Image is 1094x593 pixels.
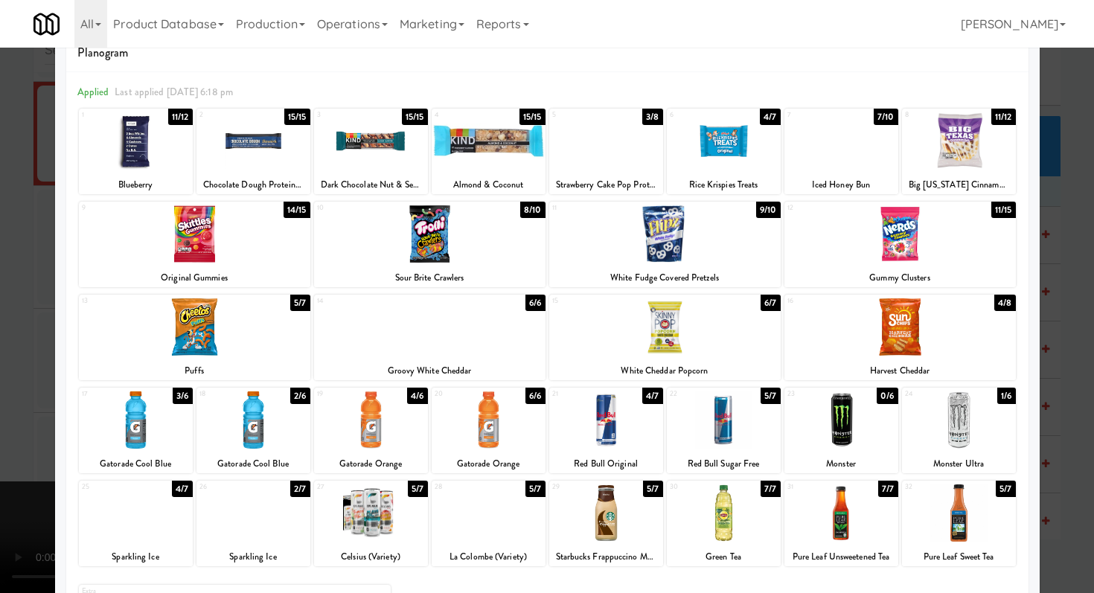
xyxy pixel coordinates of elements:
div: 2 [199,109,254,121]
div: Green Tea [669,548,778,566]
div: 4/7 [760,109,780,125]
div: 30 [670,481,724,493]
div: 108/10Sour Brite Crawlers [314,202,546,287]
div: 1/6 [997,388,1015,404]
div: White Cheddar Popcorn [551,362,778,380]
div: Iced Honey Bun [784,176,898,194]
div: La Colombe (Variety) [432,548,546,566]
div: 77/10Iced Honey Bun [784,109,898,194]
span: Applied [77,85,109,99]
div: 215/15Chocolate Dough Protein Bar [196,109,310,194]
div: 1211/15Gummy Clusters [784,202,1016,287]
div: Puffs [79,362,310,380]
div: Starbucks Frappuccino Mocha [549,548,663,566]
div: Green Tea [667,548,781,566]
div: Dark Chocolate Nut & Sea Salt [314,176,428,194]
div: 111/12Blueberry [79,109,193,194]
div: 32 [905,481,959,493]
div: Pure Leaf Unsweetened Tea [787,548,896,566]
div: 315/15Dark Chocolate Nut & Sea Salt [314,109,428,194]
div: Celsius (Variety) [316,548,426,566]
div: Red Bull Sugar Free [667,455,781,473]
div: Sour Brite Crawlers [316,269,543,287]
div: 13 [82,295,195,307]
div: Sparkling Ice [81,548,191,566]
div: Red Bull Original [549,455,663,473]
div: 12 [787,202,901,214]
div: 173/6Gatorade Cool Blue [79,388,193,473]
div: Pure Leaf Sweet Tea [902,548,1016,566]
div: 2/6 [290,388,310,404]
div: Strawberry Cake Pop Protein Pastry [549,176,663,194]
div: 4/8 [994,295,1015,311]
div: Monster Ultra [904,455,1014,473]
div: 4/7 [642,388,662,404]
div: Groovy White Cheddar [316,362,543,380]
div: Gatorade Cool Blue [196,455,310,473]
div: Monster Ultra [902,455,1016,473]
div: Red Bull Original [551,455,661,473]
div: 307/7Green Tea [667,481,781,566]
div: 64/7Rice Krispies Treats [667,109,781,194]
div: 811/12Big [US_STATE] Cinnamon Roll [902,109,1016,194]
div: Monster [784,455,898,473]
div: 6 [670,109,724,121]
div: Gatorade Cool Blue [199,455,308,473]
div: 254/7Sparkling Ice [79,481,193,566]
div: Gatorade Orange [314,455,428,473]
div: Almond & Coconut [434,176,543,194]
div: Original Gummies [79,269,310,287]
div: Iced Honey Bun [787,176,896,194]
div: 914/15Original Gummies [79,202,310,287]
div: 26 [199,481,254,493]
div: 14 [317,295,430,307]
div: 11/15 [991,202,1016,218]
div: 10 [317,202,430,214]
div: Red Bull Sugar Free [669,455,778,473]
div: 7 [787,109,842,121]
div: 5 [552,109,607,121]
div: 29 [552,481,607,493]
div: 18 [199,388,254,400]
div: Rice Krispies Treats [667,176,781,194]
div: 28 [435,481,489,493]
div: 164/8Harvest Cheddar [784,295,1016,380]
div: White Fudge Covered Pretzels [551,269,778,287]
div: 135/7Puffs [79,295,310,380]
div: 5/7 [996,481,1015,497]
div: Sparkling Ice [79,548,193,566]
div: 7/7 [761,481,780,497]
img: Micromart [33,11,60,37]
div: 317/7Pure Leaf Unsweetened Tea [784,481,898,566]
div: 25 [82,481,136,493]
div: Blueberry [79,176,193,194]
div: Gatorade Cool Blue [79,455,193,473]
div: La Colombe (Variety) [434,548,543,566]
div: Sparkling Ice [199,548,308,566]
div: Almond & Coconut [432,176,546,194]
div: Blueberry [81,176,191,194]
span: Last applied [DATE] 6:18 pm [115,85,233,99]
div: 11/12 [991,109,1016,125]
div: Harvest Cheddar [784,362,1016,380]
div: 295/7Starbucks Frappuccino Mocha [549,481,663,566]
div: Dark Chocolate Nut & Sea Salt [316,176,426,194]
div: 415/15Almond & Coconut [432,109,546,194]
div: 4/6 [407,388,427,404]
div: 23 [787,388,842,400]
div: Celsius (Variety) [314,548,428,566]
div: Groovy White Cheddar [314,362,546,380]
div: 21 [552,388,607,400]
div: Original Gummies [81,269,308,287]
div: Chocolate Dough Protein Bar [199,176,308,194]
div: 16 [787,295,901,307]
div: 5/7 [643,481,662,497]
div: 2/7 [290,481,310,497]
div: 194/6Gatorade Orange [314,388,428,473]
div: 15 [552,295,665,307]
div: 6/6 [525,388,545,404]
div: 15/15 [284,109,310,125]
div: 3/6 [173,388,192,404]
div: 24 [905,388,959,400]
div: 230/6Monster [784,388,898,473]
